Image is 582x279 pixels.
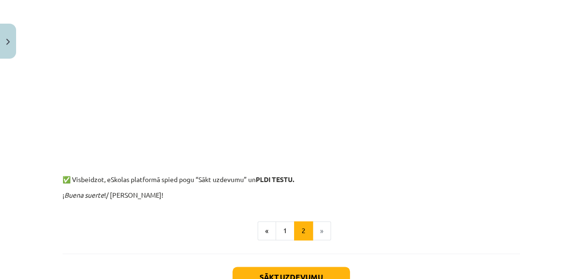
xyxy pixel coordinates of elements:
button: 1 [276,221,295,240]
p: ¡ !/ [PERSON_NAME]! [63,190,520,200]
img: icon-close-lesson-0947bae3869378f0d4975bcd49f059093ad1ed9edebbc8119c70593378902aed.svg [6,39,10,45]
nav: Page navigation example [63,221,520,240]
button: « [258,221,276,240]
em: Buena suerte [64,191,104,199]
button: 2 [294,221,313,240]
strong: PLDI TESTU. [256,175,294,183]
p: ✅ Visbeidzot, eSkolas platformā spied pogu “Sākt uzdevumu” un [63,174,520,184]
